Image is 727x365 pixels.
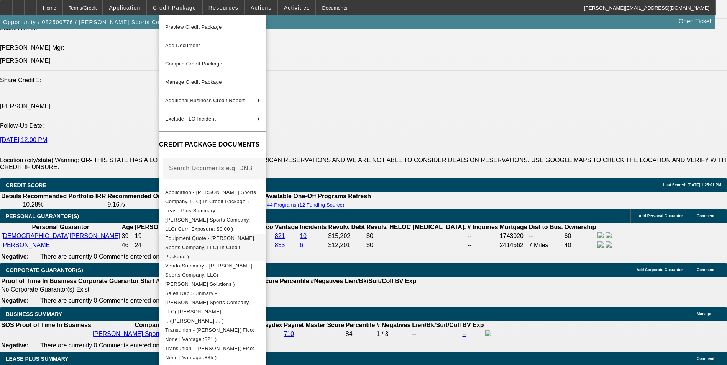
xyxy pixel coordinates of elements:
button: Lease Plus Summary - Jones Sports Company, LLC( Curr. Exposure: $0.00 ) [159,206,266,234]
mat-label: Search Documents e.g. DNB [169,165,253,171]
button: VendorSummary - Jones Sports Company, LLC( Hirsch Solutions ) [159,261,266,289]
span: Transunion - [PERSON_NAME]( Fico: None | Vantage :821 ) [165,327,254,342]
span: Compile Credit Package [165,61,222,67]
span: Application - [PERSON_NAME] Sports Company, LLC( In Credit Package ) [165,189,256,204]
span: VendorSummary - [PERSON_NAME] Sports Company, LLC( [PERSON_NAME] Solutions ) [165,263,252,287]
button: Transunion - Lemman, Matthew( Fico: None | Vantage :821 ) [159,326,266,344]
span: Manage Credit Package [165,79,222,85]
span: Lease Plus Summary - [PERSON_NAME] Sports Company, LLC( Curr. Exposure: $0.00 ) [165,208,250,232]
span: Additional Business Credit Report [165,98,245,103]
button: Equipment Quote - Jones Sports Company, LLC( In Credit Package ) [159,234,266,261]
button: Application - Jones Sports Company, LLC( In Credit Package ) [159,188,266,206]
span: Preview Credit Package [165,24,222,30]
span: Sales Rep Summary - [PERSON_NAME] Sports Company, LLC( [PERSON_NAME], .../[PERSON_NAME],... ) [165,290,250,324]
h4: CREDIT PACKAGE DOCUMENTS [159,140,266,149]
span: Add Document [165,42,200,48]
span: Equipment Quote - [PERSON_NAME] Sports Company, LLC( In Credit Package ) [165,235,254,259]
button: Sales Rep Summary - Jones Sports Company, LLC( Wesolowski, .../Wesolowski,... ) [159,289,266,326]
span: Exclude TLO Incident [165,116,216,122]
span: Transunion - [PERSON_NAME]( Fico: None | Vantage :835 ) [165,345,254,360]
button: Transunion - Carnahan, Chris( Fico: None | Vantage :835 ) [159,344,266,362]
